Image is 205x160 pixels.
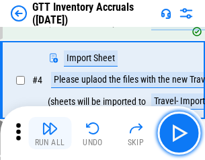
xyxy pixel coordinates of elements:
[114,117,157,149] button: Skip
[161,8,171,19] img: Support
[71,117,114,149] button: Undo
[128,138,145,147] div: Skip
[128,120,144,136] img: Skip
[83,138,103,147] div: Undo
[11,5,27,22] img: Back
[178,5,194,22] img: Settings menu
[32,1,155,26] div: GTT Inventory Accruals ([DATE])
[35,138,65,147] div: Run All
[168,122,190,144] img: Main button
[28,117,71,149] button: Run All
[85,120,101,136] img: Undo
[64,50,118,67] div: Import Sheet
[42,120,58,136] img: Run All
[32,75,42,85] span: # 4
